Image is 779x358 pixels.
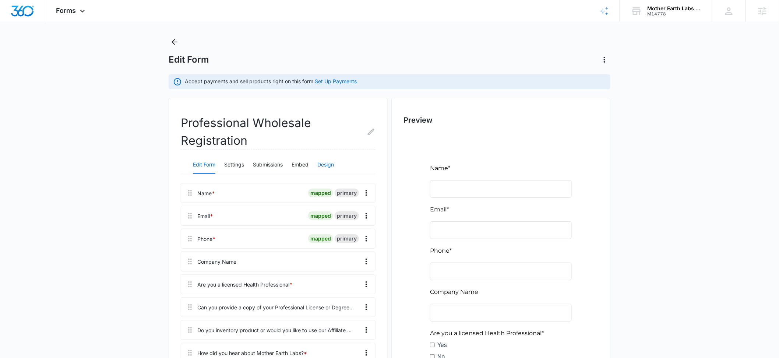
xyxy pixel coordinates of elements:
span: Are you a licensed Health Professional [15,180,126,187]
p: Accept payments and sell products right on this form. [185,77,357,85]
div: Can you provide a copy of your Professional License or Degree in a Health Related Field? [197,303,355,311]
label: Inventory Only [22,295,60,303]
button: Edit Form Name [367,114,376,150]
label: Affiliate Program Only [22,306,79,315]
div: primary [335,211,359,220]
button: Submissions [253,156,283,174]
div: Do you inventory product or would you like to use our Affiliate Program? [197,326,355,334]
div: mapped [308,234,333,243]
div: How did you hear about Mother Earth Labs? [197,349,307,357]
span: Company Name [15,139,63,146]
div: mapped [308,211,333,220]
button: Embed [292,156,309,174]
button: Back [169,36,180,48]
button: Overflow Menu [360,187,372,199]
span: Do you inventory product or would you like to use our Affiliate Program? [15,275,150,291]
label: Yes [22,243,32,252]
div: Phone [197,235,216,243]
button: Actions [599,54,610,66]
label: Yes [22,192,32,200]
label: Inventory and use Affiliate Program [22,318,114,327]
label: No [22,255,29,264]
span: Email [15,57,31,64]
h2: Preview [403,115,598,126]
div: account id [648,11,701,17]
button: Overflow Menu [360,278,372,290]
button: Settings [224,156,244,174]
span: Phone [15,98,34,105]
div: primary [335,234,359,243]
div: account name [648,6,701,11]
button: Overflow Menu [360,233,372,245]
button: Design [317,156,334,174]
div: Company Name [197,258,236,266]
label: No [22,203,29,212]
h2: Professional Wholesale Registration [181,114,376,150]
div: Name [197,189,215,197]
span: Can you provide a copy of your Professional License or Degree in a Health Related Field? [15,223,145,239]
button: Overflow Menu [360,256,372,267]
div: mapped [308,189,333,197]
span: Forms [56,7,76,14]
span: Name [15,15,33,22]
button: Edit Form [193,156,215,174]
button: Overflow Menu [360,324,372,336]
div: primary [335,189,359,197]
button: Overflow Menu [360,301,372,313]
button: Overflow Menu [360,210,372,222]
a: Set Up Payments [315,78,357,84]
h1: Edit Form [169,54,209,65]
span: How did you hear about Mother Earth Labs? [15,338,145,345]
div: Email [197,212,213,220]
div: Are you a licensed Health Professional [197,281,293,288]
